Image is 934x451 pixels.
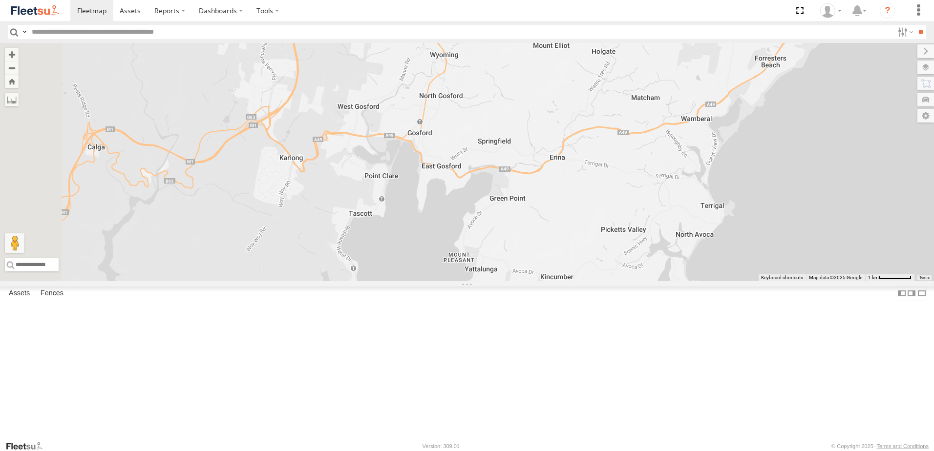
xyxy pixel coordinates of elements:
[831,443,929,449] div: © Copyright 2025 -
[907,287,916,301] label: Dock Summary Table to the Right
[877,443,929,449] a: Terms and Conditions
[21,25,28,39] label: Search Query
[894,25,915,39] label: Search Filter Options
[897,287,907,301] label: Dock Summary Table to the Left
[5,75,19,88] button: Zoom Home
[880,3,895,19] i: ?
[809,275,862,280] span: Map data ©2025 Google
[36,287,68,300] label: Fences
[5,93,19,106] label: Measure
[761,274,803,281] button: Keyboard shortcuts
[5,48,19,61] button: Zoom in
[917,287,927,301] label: Hide Summary Table
[868,275,879,280] span: 1 km
[10,4,61,17] img: fleetsu-logo-horizontal.svg
[5,233,24,253] button: Drag Pegman onto the map to open Street View
[865,274,914,281] button: Map Scale: 1 km per 63 pixels
[5,441,50,451] a: Visit our Website
[5,61,19,75] button: Zoom out
[4,287,35,300] label: Assets
[817,3,845,18] div: Brodie Roesler
[423,443,460,449] div: Version: 309.01
[919,276,930,280] a: Terms (opens in new tab)
[917,109,934,123] label: Map Settings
